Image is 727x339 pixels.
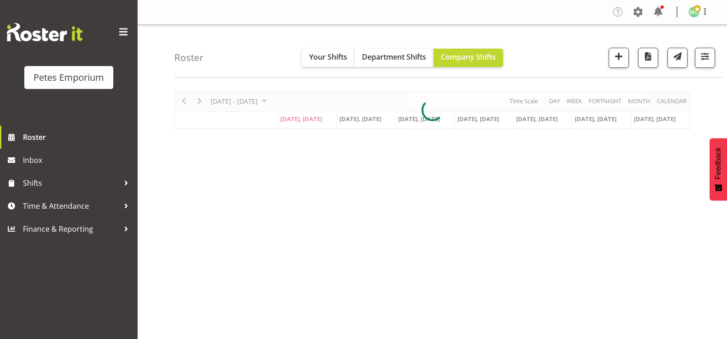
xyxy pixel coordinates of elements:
span: Finance & Reporting [23,222,119,236]
button: Download a PDF of the roster according to the set date range. [638,48,658,68]
span: Shifts [23,176,119,190]
span: Time & Attendance [23,199,119,213]
span: Roster [23,130,133,144]
div: Petes Emporium [33,71,104,84]
button: Add a new shift [609,48,629,68]
span: Your Shifts [309,52,347,62]
button: Filter Shifts [695,48,715,68]
img: melissa-cowen2635.jpg [688,6,699,17]
button: Your Shifts [302,49,355,67]
span: Inbox [23,153,133,167]
span: Company Shifts [441,52,496,62]
img: Rosterit website logo [7,23,83,41]
button: Company Shifts [433,49,503,67]
span: Department Shifts [362,52,426,62]
button: Send a list of all shifts for the selected filtered period to all rostered employees. [667,48,688,68]
button: Department Shifts [355,49,433,67]
button: Feedback - Show survey [710,138,727,200]
span: Feedback [714,147,722,179]
h4: Roster [174,52,204,63]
